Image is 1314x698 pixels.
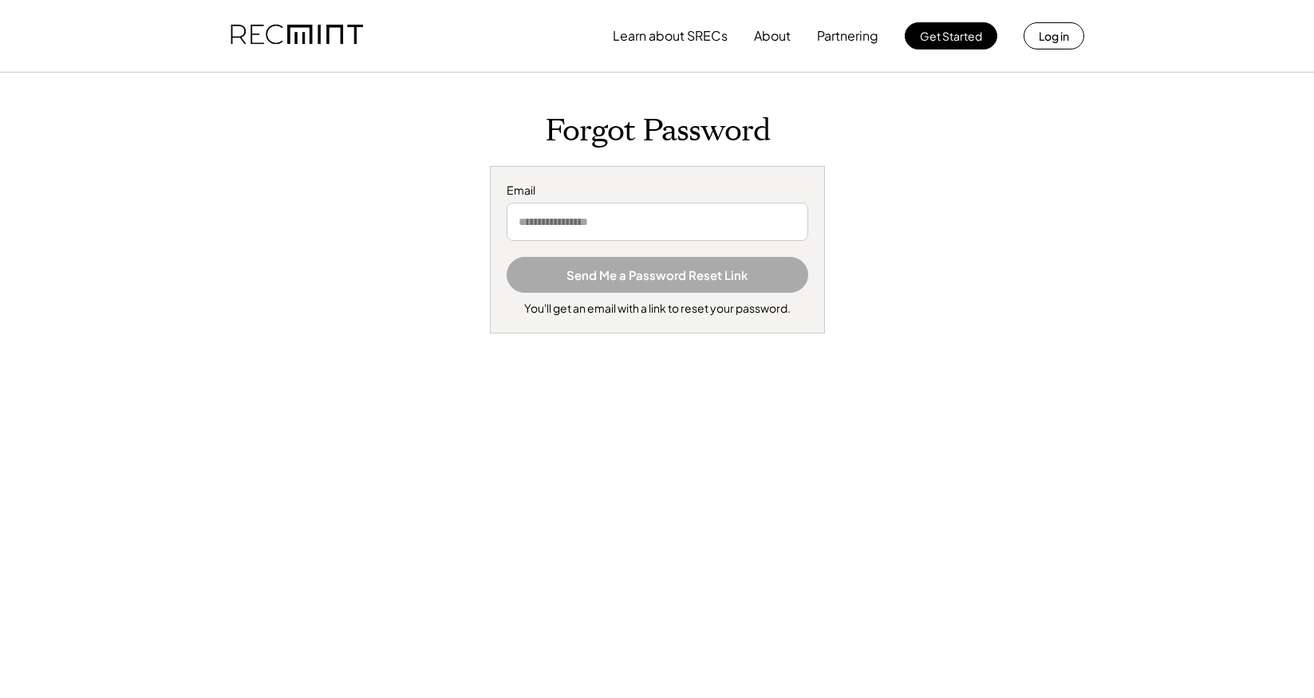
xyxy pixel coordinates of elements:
button: Partnering [817,20,878,52]
button: Log in [1024,22,1084,49]
button: About [754,20,791,52]
img: recmint-logotype%403x.png [231,9,363,63]
div: Email [507,183,808,199]
button: Send Me a Password Reset Link [507,257,808,293]
h1: Forgot Password [163,112,1152,150]
div: You'll get an email with a link to reset your password. [524,301,791,317]
button: Learn about SRECs [613,20,728,52]
button: Get Started [905,22,997,49]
